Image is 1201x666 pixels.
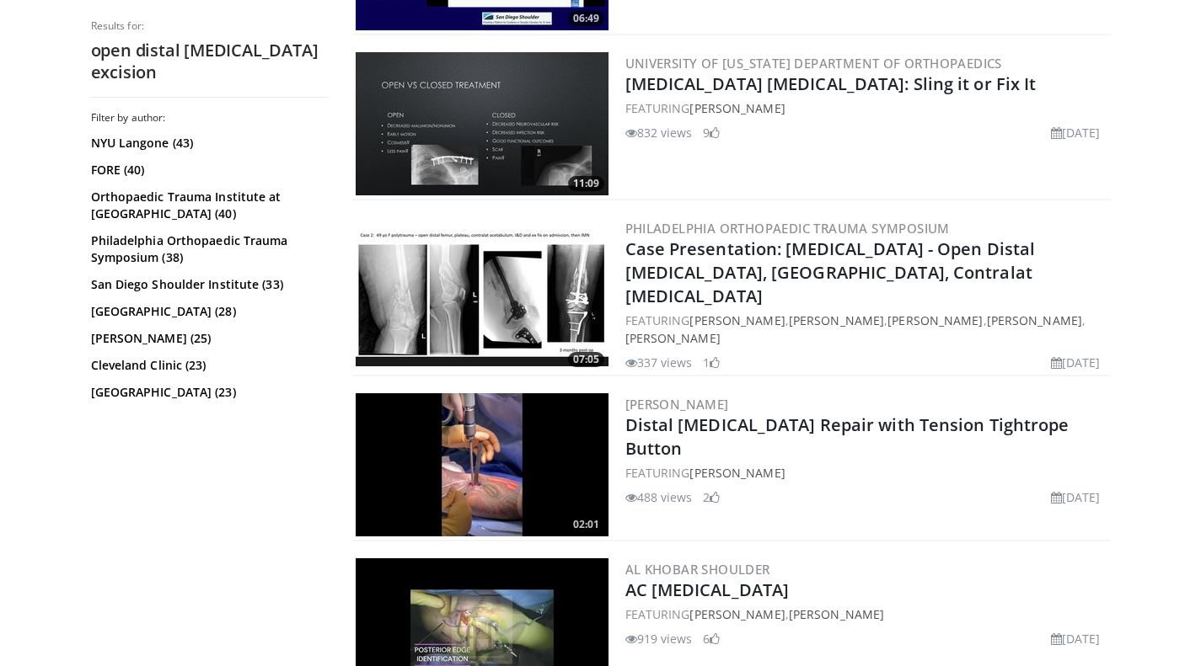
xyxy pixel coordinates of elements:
[703,630,720,647] li: 6
[91,135,323,152] a: NYU Langone (43)
[91,303,323,320] a: [GEOGRAPHIC_DATA] (28)
[1051,630,1101,647] li: [DATE]
[703,488,720,506] li: 2
[625,354,693,371] li: 337 views
[91,189,323,222] a: Orthopaedic Trauma Institute at [GEOGRAPHIC_DATA] (40)
[356,52,609,195] img: 47a45ef1-d6ff-4f73-a76c-5eec7f8f6c09.300x170_q85_crop-smart_upscale.jpg
[356,393,609,536] a: 02:01
[789,606,884,622] a: [PERSON_NAME]
[91,232,323,266] a: Philadelphia Orthopaedic Trauma Symposium (38)
[689,100,785,116] a: [PERSON_NAME]
[703,124,720,141] li: 9
[887,312,983,328] a: [PERSON_NAME]
[356,223,609,366] a: 07:05
[689,465,785,481] a: [PERSON_NAME]
[625,312,1107,347] div: FEATURING , , , ,
[625,72,1037,95] a: [MEDICAL_DATA] [MEDICAL_DATA]: Sling it or Fix It
[625,464,1107,482] div: FEATURING
[625,99,1107,117] div: FEATURING
[625,55,1002,72] a: University of [US_STATE] Department of Orthopaedics
[625,605,1107,623] div: FEATURING ,
[91,19,327,33] p: Results for:
[1051,488,1101,506] li: [DATE]
[789,312,884,328] a: [PERSON_NAME]
[568,517,604,532] span: 02:01
[568,11,604,26] span: 06:49
[625,396,729,413] a: [PERSON_NAME]
[625,237,1036,307] a: Case Presentation: [MEDICAL_DATA] - Open Distal [MEDICAL_DATA], [GEOGRAPHIC_DATA], Contralat [MED...
[356,52,609,195] a: 11:09
[91,384,323,401] a: [GEOGRAPHIC_DATA] (23)
[91,111,327,125] h3: Filter by author:
[689,312,785,328] a: [PERSON_NAME]
[625,124,693,141] li: 832 views
[689,606,785,622] a: [PERSON_NAME]
[91,162,323,178] a: FORE (40)
[568,176,604,191] span: 11:09
[91,330,323,347] a: [PERSON_NAME] (25)
[568,352,604,367] span: 07:05
[1051,354,1101,371] li: [DATE]
[625,330,721,346] a: [PERSON_NAME]
[987,312,1082,328] a: [PERSON_NAME]
[703,354,720,371] li: 1
[625,413,1070,460] a: Distal [MEDICAL_DATA] Repair with Tension Tightrope Button
[625,220,950,237] a: Philadelphia Orthopaedic Trauma Symposium
[91,357,323,374] a: Cleveland Clinic (23)
[356,223,609,366] img: 51033db3-e078-494f-80a3-6a6ad1a51c0a.300x170_q85_crop-smart_upscale.jpg
[625,488,693,506] li: 488 views
[625,578,790,601] a: AC [MEDICAL_DATA]
[356,393,609,536] img: 6b0fd8a9-231e-4c22-ad18-a817b40fa229.300x170_q85_crop-smart_upscale.jpg
[91,40,327,83] h2: open distal [MEDICAL_DATA] excision
[1051,124,1101,141] li: [DATE]
[625,561,770,578] a: Al Khobar Shoulder
[91,276,323,293] a: San Diego Shoulder Institute (33)
[625,630,693,647] li: 919 views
